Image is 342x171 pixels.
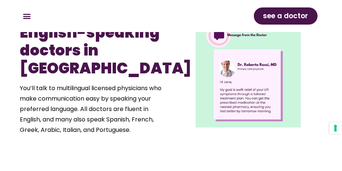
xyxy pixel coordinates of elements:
[21,10,33,22] div: Menu Toggle
[263,10,308,22] span: see a doctor
[20,83,167,135] p: You’ll talk to multilingual licensed physicians who make communication easy by speaking your pref...
[254,7,318,25] a: see a doctor
[20,22,191,79] b: English-speaking doctors in [GEOGRAPHIC_DATA]
[329,122,342,134] button: Your consent preferences for tracking technologies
